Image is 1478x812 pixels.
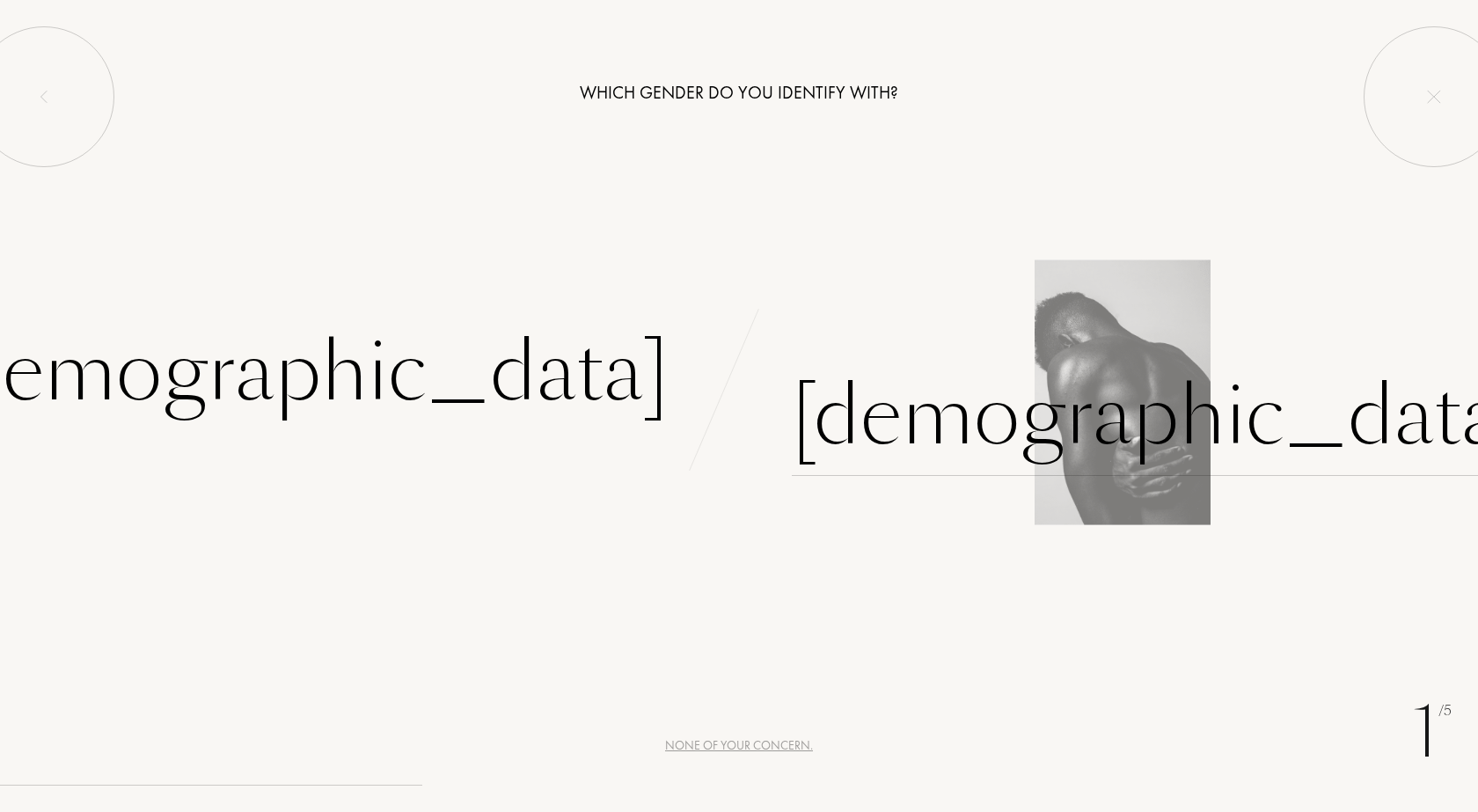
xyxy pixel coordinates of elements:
[1427,90,1441,104] img: quit_onboard.svg
[37,90,51,104] img: left_onboard.svg
[1438,701,1452,721] span: /5
[1412,680,1452,786] div: 1
[665,736,813,755] div: None of your concern.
